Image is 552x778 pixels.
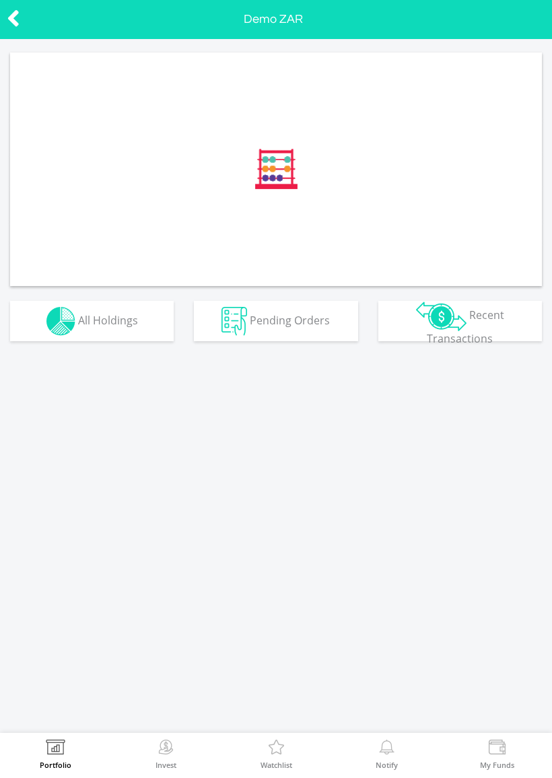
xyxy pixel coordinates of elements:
[40,761,71,769] label: Portfolio
[156,740,176,769] a: Invest
[376,761,398,769] label: Notify
[376,740,397,758] img: View Notifications
[156,740,176,758] img: Invest Now
[480,740,514,769] a: My Funds
[480,761,514,769] label: My Funds
[45,740,66,758] img: View Portfolio
[487,740,508,758] img: View Funds
[78,312,138,327] span: All Holdings
[416,302,467,331] img: transactions-zar-wht.png
[194,301,357,341] button: Pending Orders
[156,761,176,769] label: Invest
[378,301,542,341] button: Recent Transactions
[40,740,71,769] a: Portfolio
[376,740,398,769] a: Notify
[261,740,292,769] a: Watchlist
[261,761,292,769] label: Watchlist
[250,312,330,327] span: Pending Orders
[221,307,247,336] img: pending_instructions-wht.png
[266,740,287,758] img: Watchlist
[10,301,174,341] button: All Holdings
[46,307,75,336] img: holdings-wht.png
